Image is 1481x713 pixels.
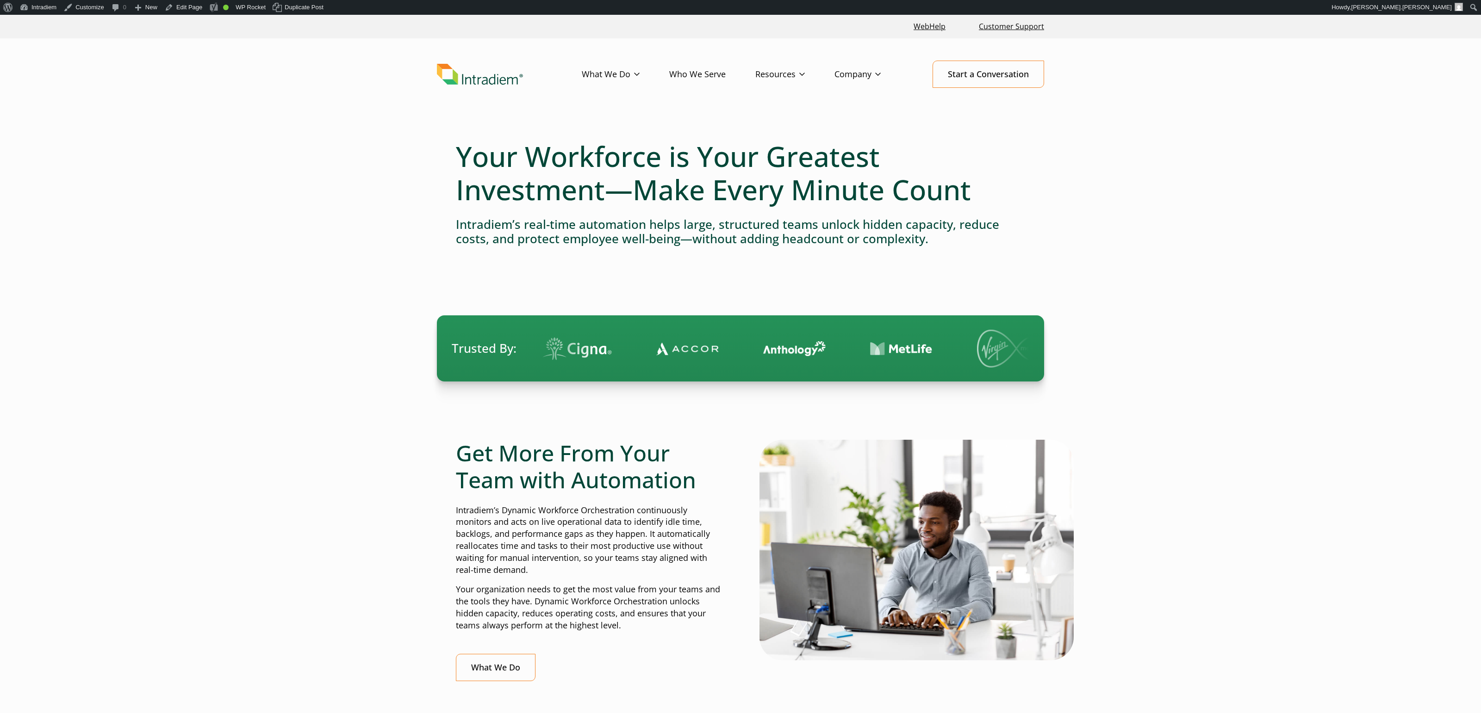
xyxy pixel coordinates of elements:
[834,61,910,88] a: Company
[456,440,722,493] h2: Get More From Your Team with Automation
[456,504,722,576] p: Intradiem’s Dynamic Workforce Orchestration continuously monitors and acts on live operational da...
[976,330,1040,368] img: Virgin Media logo.
[669,61,755,88] a: Who We Serve
[1351,4,1452,11] span: [PERSON_NAME].[PERSON_NAME]
[456,584,722,632] p: Your organization needs to get the most value from your teams and the tools they have. Dynamic Wo...
[456,654,535,681] a: What We Do
[755,61,834,88] a: Resources
[223,5,229,10] div: Good
[975,17,1048,37] a: Customer Support
[452,340,516,357] span: Trusted By:
[456,140,1025,206] h1: Your Workforce is Your Greatest Investment—Make Every Minute Count
[869,342,931,356] img: Contact Center Automation MetLife Logo
[759,440,1074,660] img: Man typing on computer with real-time automation
[933,61,1044,88] a: Start a Conversation
[655,342,717,356] img: Contact Center Automation Accor Logo
[437,64,582,85] a: Link to homepage of Intradiem
[910,17,949,37] a: Link opens in a new window
[437,64,523,85] img: Intradiem
[456,217,1025,246] h4: Intradiem’s real-time automation helps large, structured teams unlock hidden capacity, reduce cos...
[582,61,669,88] a: What We Do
